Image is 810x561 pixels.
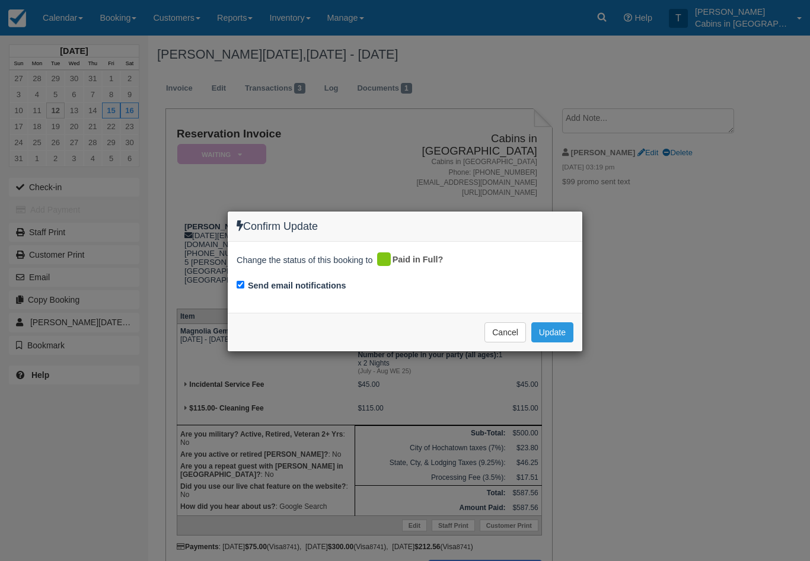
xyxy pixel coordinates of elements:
[484,322,526,342] button: Cancel
[237,220,573,233] h4: Confirm Update
[375,251,452,270] div: Paid in Full?
[248,280,346,292] label: Send email notifications
[531,322,573,342] button: Update
[237,254,373,270] span: Change the status of this booking to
